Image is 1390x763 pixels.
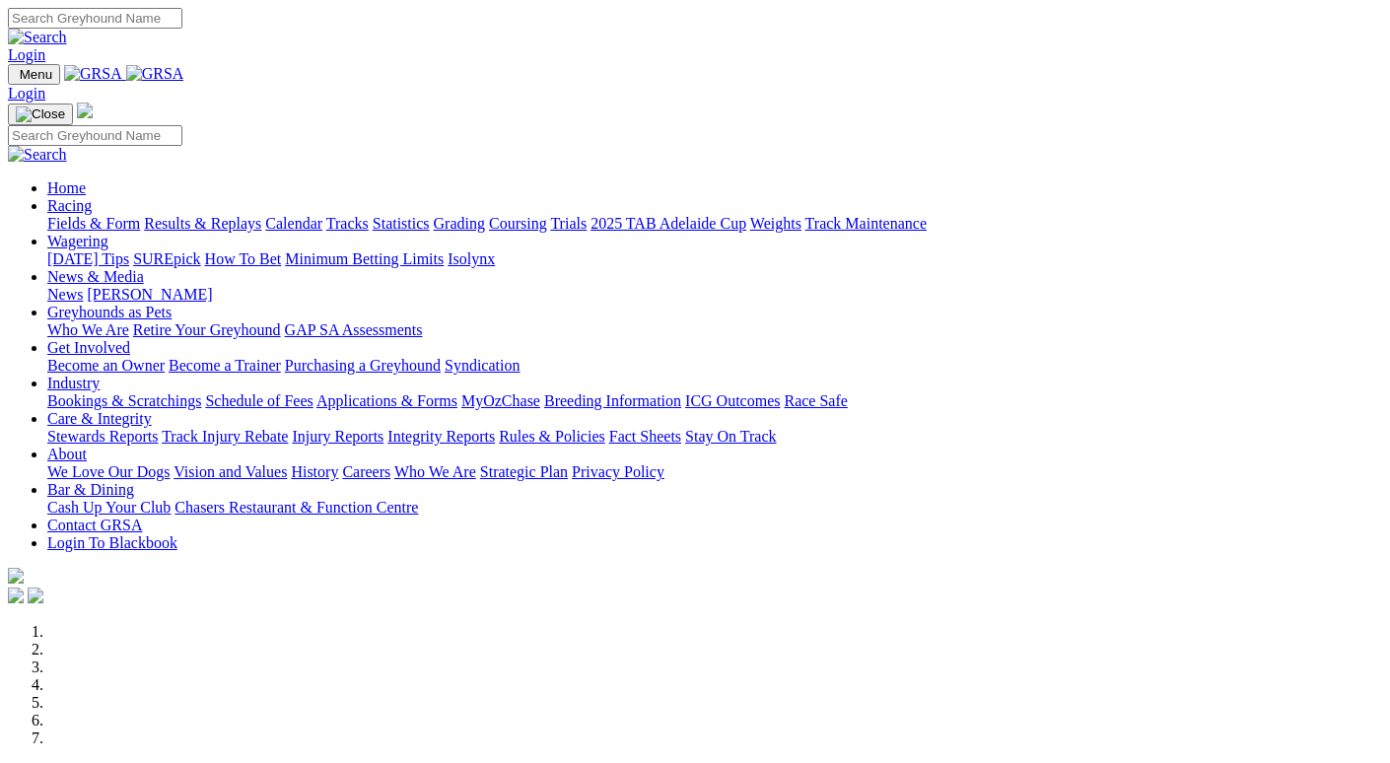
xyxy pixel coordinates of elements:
a: Fields & Form [47,215,140,232]
a: GAP SA Assessments [285,321,423,338]
a: Wagering [47,233,108,249]
a: Careers [342,463,390,480]
a: News [47,286,83,303]
a: ICG Outcomes [685,392,780,409]
button: Toggle navigation [8,104,73,125]
div: Get Involved [47,357,1382,375]
a: [DATE] Tips [47,250,129,267]
a: Track Maintenance [805,215,927,232]
a: Grading [434,215,485,232]
a: Syndication [445,357,520,374]
a: Schedule of Fees [205,392,313,409]
a: Contact GRSA [47,517,142,533]
a: Bookings & Scratchings [47,392,201,409]
img: Close [16,106,65,122]
img: facebook.svg [8,588,24,603]
div: Care & Integrity [47,428,1382,446]
a: Login To Blackbook [47,534,177,551]
a: Retire Your Greyhound [133,321,281,338]
a: Login [8,85,45,102]
input: Search [8,125,182,146]
a: Industry [47,375,100,391]
a: We Love Our Dogs [47,463,170,480]
a: History [291,463,338,480]
div: About [47,463,1382,481]
a: Minimum Betting Limits [285,250,444,267]
div: News & Media [47,286,1382,304]
a: Weights [750,215,801,232]
a: Strategic Plan [480,463,568,480]
a: How To Bet [205,250,282,267]
a: Become a Trainer [169,357,281,374]
img: twitter.svg [28,588,43,603]
button: Toggle navigation [8,64,60,85]
a: Who We Are [394,463,476,480]
div: Racing [47,215,1382,233]
a: Greyhounds as Pets [47,304,172,320]
img: logo-grsa-white.png [8,568,24,584]
a: Calendar [265,215,322,232]
a: Trials [550,215,587,232]
div: Greyhounds as Pets [47,321,1382,339]
a: Race Safe [784,392,847,409]
a: Integrity Reports [387,428,495,445]
a: Care & Integrity [47,410,152,427]
a: Rules & Policies [499,428,605,445]
a: Results & Replays [144,215,261,232]
a: News & Media [47,268,144,285]
a: Bar & Dining [47,481,134,498]
a: Statistics [373,215,430,232]
div: Wagering [47,250,1382,268]
a: Cash Up Your Club [47,499,171,516]
a: [PERSON_NAME] [87,286,212,303]
a: Stay On Track [685,428,776,445]
span: Menu [20,67,52,82]
img: GRSA [126,65,184,83]
a: MyOzChase [461,392,540,409]
a: Racing [47,197,92,214]
a: Tracks [326,215,369,232]
img: Search [8,29,67,46]
div: Industry [47,392,1382,410]
a: Privacy Policy [572,463,664,480]
a: Chasers Restaurant & Function Centre [174,499,418,516]
img: GRSA [64,65,122,83]
a: Login [8,46,45,63]
a: Stewards Reports [47,428,158,445]
a: Vision and Values [174,463,287,480]
a: Who We Are [47,321,129,338]
a: Purchasing a Greyhound [285,357,441,374]
a: Breeding Information [544,392,681,409]
div: Bar & Dining [47,499,1382,517]
a: Get Involved [47,339,130,356]
a: Become an Owner [47,357,165,374]
a: Isolynx [448,250,495,267]
a: Injury Reports [292,428,383,445]
a: Applications & Forms [316,392,457,409]
img: logo-grsa-white.png [77,103,93,118]
a: About [47,446,87,462]
a: SUREpick [133,250,200,267]
input: Search [8,8,182,29]
a: Track Injury Rebate [162,428,288,445]
a: Home [47,179,86,196]
a: Fact Sheets [609,428,681,445]
img: Search [8,146,67,164]
a: 2025 TAB Adelaide Cup [591,215,746,232]
a: Coursing [489,215,547,232]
